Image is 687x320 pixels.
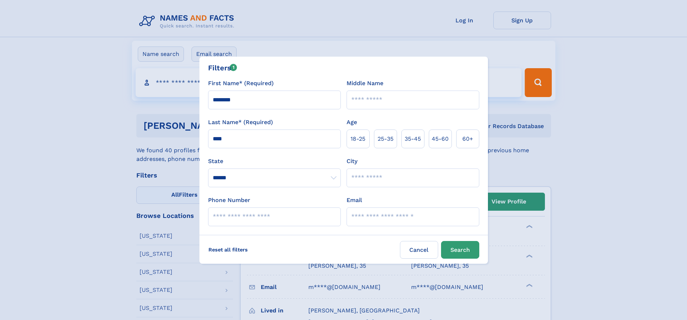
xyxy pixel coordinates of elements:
button: Search [441,241,479,259]
label: Last Name* (Required) [208,118,273,127]
label: City [347,157,357,166]
span: 18‑25 [351,135,365,143]
span: 45‑60 [432,135,449,143]
label: Reset all filters [204,241,252,258]
label: Middle Name [347,79,383,88]
span: 60+ [462,135,473,143]
span: 35‑45 [405,135,421,143]
label: State [208,157,341,166]
label: Phone Number [208,196,250,205]
label: Email [347,196,362,205]
label: Cancel [400,241,438,259]
label: Age [347,118,357,127]
span: 25‑35 [378,135,393,143]
div: Filters [208,62,237,73]
label: First Name* (Required) [208,79,274,88]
